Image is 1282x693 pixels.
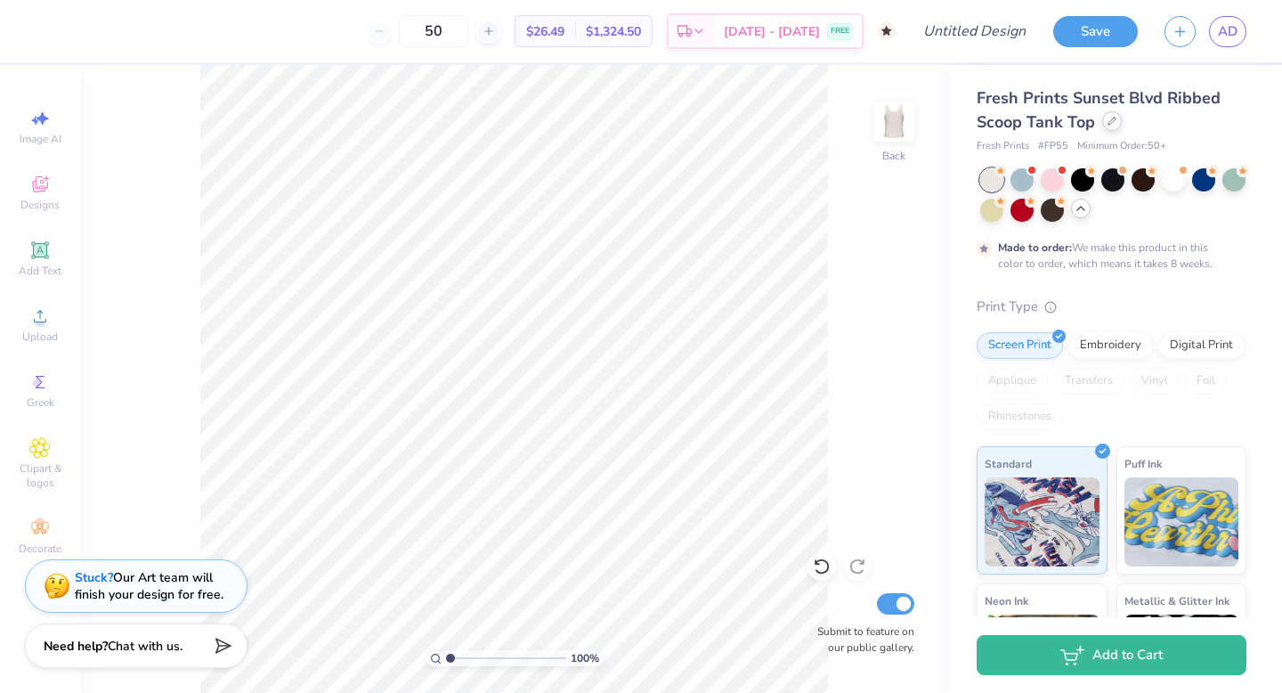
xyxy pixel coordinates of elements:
div: Vinyl [1130,368,1180,395]
button: Save [1053,16,1138,47]
span: Neon Ink [985,591,1028,610]
span: Fresh Prints Sunset Blvd Ribbed Scoop Tank Top [977,87,1221,133]
span: Metallic & Glitter Ink [1124,591,1229,610]
span: Chat with us. [108,638,183,655]
span: Add Text [19,264,61,278]
span: 100 % [571,650,599,666]
span: $26.49 [526,22,564,41]
div: Transfers [1053,368,1124,395]
span: # FP55 [1038,139,1068,154]
span: Upload [22,330,58,344]
div: Print Type [977,297,1246,317]
div: Foil [1185,368,1227,395]
img: Standard [985,477,1099,567]
span: Image AI [20,132,61,146]
div: Digital Print [1158,332,1245,359]
div: Back [882,148,905,164]
span: FREE [831,25,849,37]
span: $1,324.50 [586,22,641,41]
span: Minimum Order: 50 + [1077,139,1166,154]
strong: Need help? [44,638,108,655]
div: Applique [977,368,1048,395]
img: Puff Ink [1124,477,1239,567]
a: AD [1209,16,1246,47]
div: Rhinestones [977,404,1063,430]
strong: Made to order: [998,241,1072,255]
span: Clipart & logos [9,461,71,490]
input: – – [399,15,468,47]
span: Greek [27,395,54,410]
div: Embroidery [1068,332,1153,359]
span: Designs [20,198,60,212]
input: Untitled Design [909,13,1040,49]
span: AD [1218,21,1237,42]
div: Our Art team will finish your design for free. [75,569,223,603]
strong: Stuck? [75,569,113,586]
span: Puff Ink [1124,454,1162,473]
label: Submit to feature on our public gallery. [807,624,914,656]
span: Fresh Prints [977,139,1029,154]
span: Standard [985,454,1032,473]
span: Decorate [19,542,61,556]
span: [DATE] - [DATE] [724,22,820,41]
img: Back [876,103,912,139]
div: We make this product in this color to order, which means it takes 8 weeks. [998,240,1217,272]
div: Screen Print [977,332,1063,359]
button: Add to Cart [977,635,1246,675]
